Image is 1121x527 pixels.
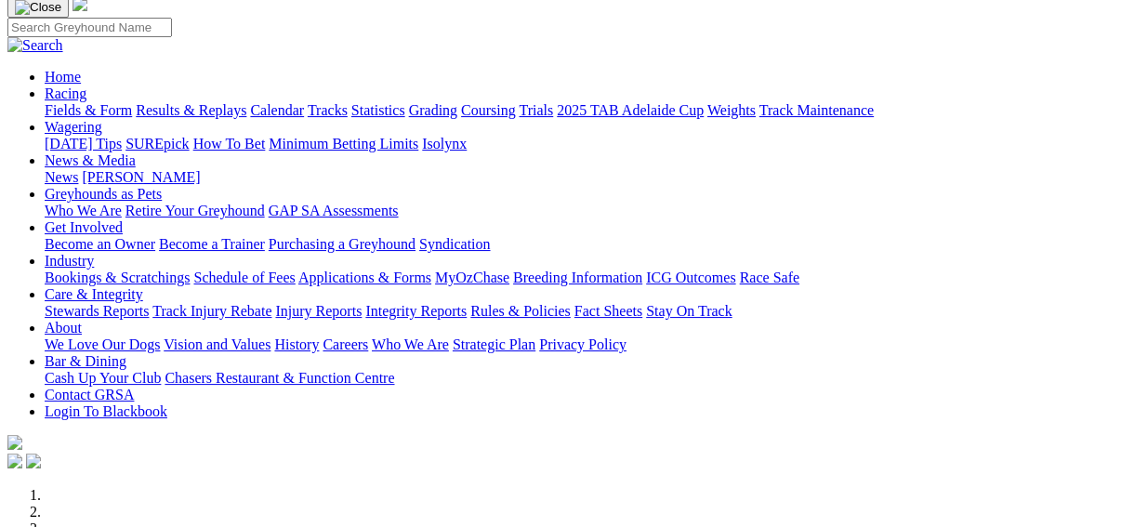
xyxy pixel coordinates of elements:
[125,136,189,152] a: SUREpick
[193,270,295,285] a: Schedule of Fees
[365,303,467,319] a: Integrity Reports
[470,303,571,319] a: Rules & Policies
[274,336,319,352] a: History
[739,270,798,285] a: Race Safe
[435,270,509,285] a: MyOzChase
[45,186,162,202] a: Greyhounds as Pets
[165,370,394,386] a: Chasers Restaurant & Function Centre
[45,136,1114,152] div: Wagering
[159,236,265,252] a: Become a Trainer
[275,303,362,319] a: Injury Reports
[45,370,161,386] a: Cash Up Your Club
[45,86,86,101] a: Racing
[372,336,449,352] a: Who We Are
[45,303,1114,320] div: Care & Integrity
[45,270,190,285] a: Bookings & Scratchings
[125,203,265,218] a: Retire Your Greyhound
[45,370,1114,387] div: Bar & Dining
[298,270,431,285] a: Applications & Forms
[193,136,266,152] a: How To Bet
[45,236,1114,253] div: Get Involved
[539,336,626,352] a: Privacy Policy
[7,454,22,468] img: facebook.svg
[45,136,122,152] a: [DATE] Tips
[152,303,271,319] a: Track Injury Rebate
[646,303,732,319] a: Stay On Track
[707,102,756,118] a: Weights
[45,169,78,185] a: News
[351,102,405,118] a: Statistics
[269,203,399,218] a: GAP SA Assessments
[409,102,457,118] a: Grading
[422,136,467,152] a: Isolynx
[45,320,82,336] a: About
[45,203,122,218] a: Who We Are
[7,37,63,54] img: Search
[759,102,874,118] a: Track Maintenance
[461,102,516,118] a: Coursing
[45,387,134,402] a: Contact GRSA
[45,203,1114,219] div: Greyhounds as Pets
[45,353,126,369] a: Bar & Dining
[45,169,1114,186] div: News & Media
[574,303,642,319] a: Fact Sheets
[45,236,155,252] a: Become an Owner
[45,336,1114,353] div: About
[45,303,149,319] a: Stewards Reports
[136,102,246,118] a: Results & Replays
[26,454,41,468] img: twitter.svg
[453,336,535,352] a: Strategic Plan
[45,152,136,168] a: News & Media
[45,270,1114,286] div: Industry
[45,253,94,269] a: Industry
[45,119,102,135] a: Wagering
[45,102,132,118] a: Fields & Form
[45,403,167,419] a: Login To Blackbook
[45,219,123,235] a: Get Involved
[45,102,1114,119] div: Racing
[82,169,200,185] a: [PERSON_NAME]
[7,18,172,37] input: Search
[7,435,22,450] img: logo-grsa-white.png
[45,336,160,352] a: We Love Our Dogs
[323,336,368,352] a: Careers
[269,236,415,252] a: Purchasing a Greyhound
[519,102,553,118] a: Trials
[45,286,143,302] a: Care & Integrity
[308,102,348,118] a: Tracks
[646,270,735,285] a: ICG Outcomes
[250,102,304,118] a: Calendar
[269,136,418,152] a: Minimum Betting Limits
[513,270,642,285] a: Breeding Information
[419,236,490,252] a: Syndication
[557,102,704,118] a: 2025 TAB Adelaide Cup
[45,69,81,85] a: Home
[164,336,270,352] a: Vision and Values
